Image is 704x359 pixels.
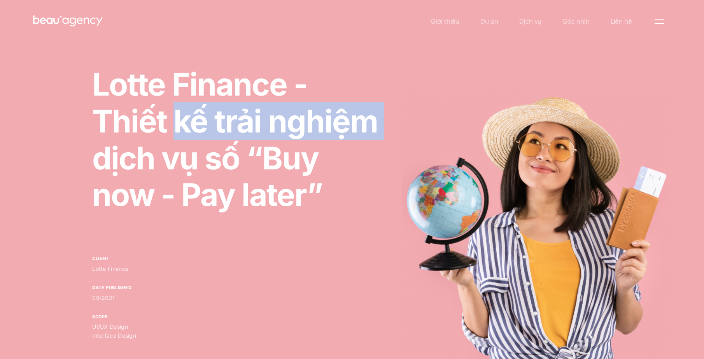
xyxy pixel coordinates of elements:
h3: Scope [92,314,170,319]
p: 09/2021 [92,294,170,303]
p: Lotte Finance [92,265,170,274]
h3: Client [92,256,170,261]
h1: Lotte Finance - Thiết kế trải nghiệm dịch vụ số “Buy now - Pay later” [92,66,387,213]
p: UI/UX Design Interface Design [92,322,170,340]
h3: DATE PUBLISHED [92,285,170,290]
